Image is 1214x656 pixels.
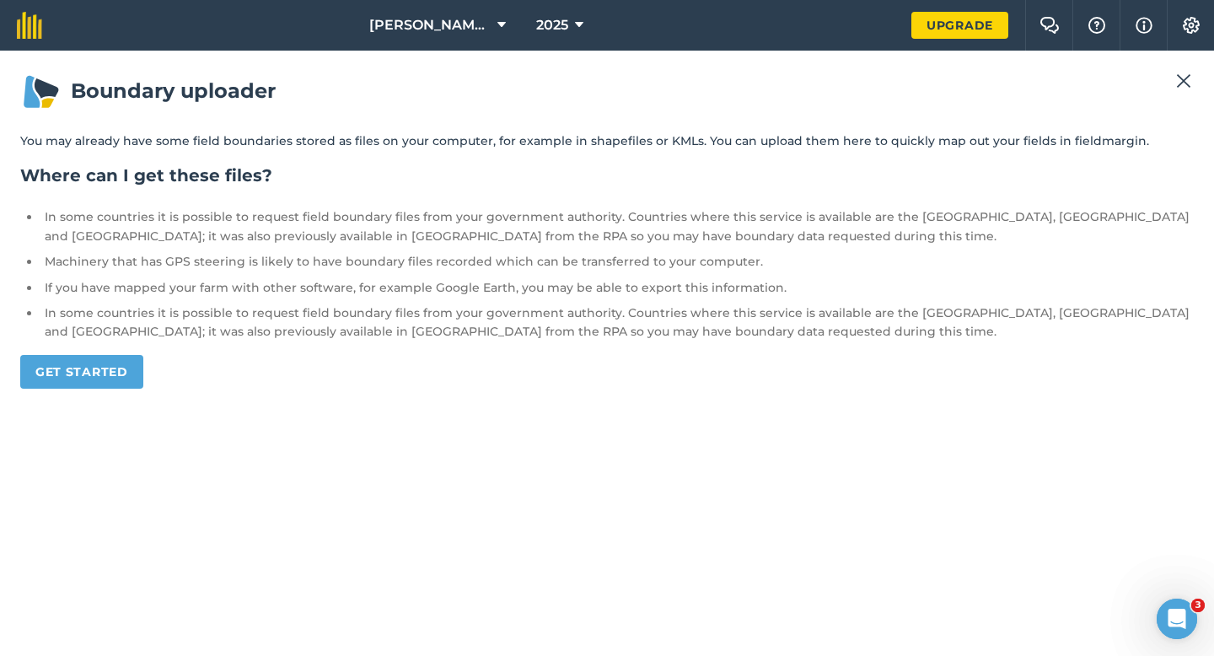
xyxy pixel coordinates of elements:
a: Get started [20,355,143,389]
span: 2025 [536,15,568,35]
iframe: Intercom live chat [1157,599,1197,639]
li: Machinery that has GPS steering is likely to have boundary files recorded which can be transferre... [40,252,1194,271]
img: Two speech bubbles overlapping with the left bubble in the forefront [1039,17,1060,34]
img: A cog icon [1181,17,1201,34]
li: In some countries it is possible to request field boundary files from your government authority. ... [40,207,1194,245]
p: You may already have some field boundaries stored as files on your computer, for example in shape... [20,132,1194,150]
img: fieldmargin Logo [17,12,42,39]
img: svg+xml;base64,PHN2ZyB4bWxucz0iaHR0cDovL3d3dy53My5vcmcvMjAwMC9zdmciIHdpZHRoPSIyMiIgaGVpZ2h0PSIzMC... [1176,71,1191,91]
li: In some countries it is possible to request field boundary files from your government authority. ... [40,304,1194,341]
span: [PERSON_NAME] & Sons [369,15,491,35]
a: Upgrade [911,12,1008,39]
li: If you have mapped your farm with other software, for example Google Earth, you may be able to ex... [40,278,1194,297]
h2: Where can I get these files? [20,164,1194,187]
img: svg+xml;base64,PHN2ZyB4bWxucz0iaHR0cDovL3d3dy53My5vcmcvMjAwMC9zdmciIHdpZHRoPSIxNyIgaGVpZ2h0PSIxNy... [1136,15,1152,35]
img: A question mark icon [1087,17,1107,34]
h1: Boundary uploader [20,71,1194,111]
span: 3 [1191,599,1205,612]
